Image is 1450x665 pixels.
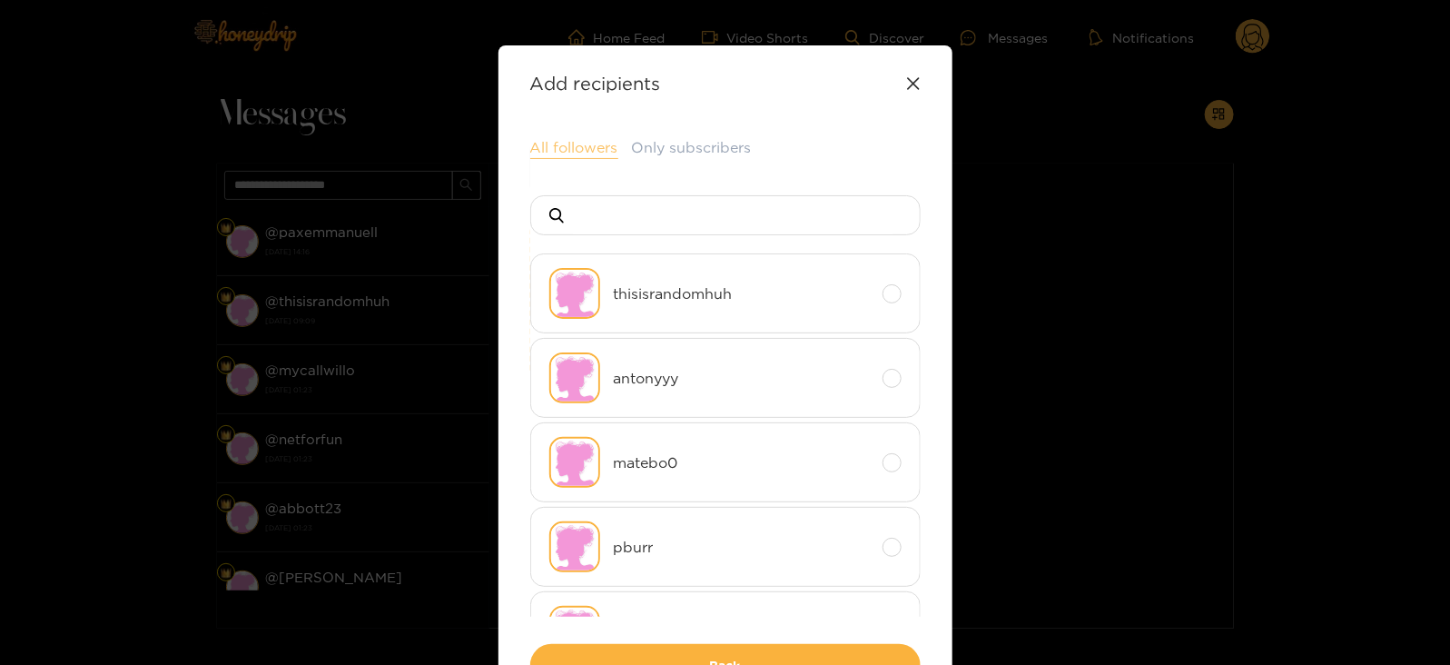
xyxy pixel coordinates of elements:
strong: Add recipients [530,73,661,94]
span: thisisrandomhuh [614,283,869,304]
img: no-avatar.png [549,437,600,488]
img: no-avatar.png [549,521,600,572]
img: no-avatar.png [549,606,600,657]
img: no-avatar.png [549,268,600,319]
button: All followers [530,137,618,159]
span: pburr [614,537,869,558]
button: Only subscribers [632,137,752,158]
img: no-avatar.png [549,352,600,403]
span: antonyyy [614,368,869,389]
span: matebo0 [614,452,869,473]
